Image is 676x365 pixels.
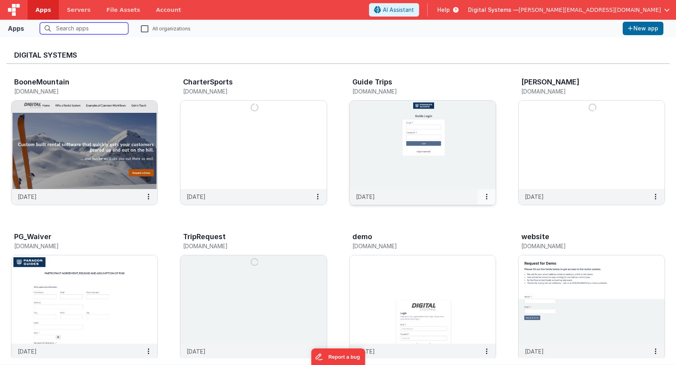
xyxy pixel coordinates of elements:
[18,347,37,356] p: [DATE]
[311,348,365,365] iframe: Marker.io feedback button
[525,193,544,201] p: [DATE]
[356,193,375,201] p: [DATE]
[519,6,661,14] span: [PERSON_NAME][EMAIL_ADDRESS][DOMAIN_NAME]
[521,233,549,241] h3: website
[383,6,414,14] span: AI Assistant
[14,88,138,94] h5: [DOMAIN_NAME]
[8,24,24,33] div: Apps
[352,243,476,249] h5: [DOMAIN_NAME]
[525,347,544,356] p: [DATE]
[352,233,372,241] h3: demo
[67,6,90,14] span: Servers
[521,78,579,86] h3: [PERSON_NAME]
[187,193,206,201] p: [DATE]
[468,6,670,14] button: Digital Systems — [PERSON_NAME][EMAIL_ADDRESS][DOMAIN_NAME]
[352,88,476,94] h5: [DOMAIN_NAME]
[183,78,233,86] h3: CharterSports
[14,233,51,241] h3: PG_Waiver
[356,347,375,356] p: [DATE]
[183,233,226,241] h3: TripRequest
[468,6,519,14] span: Digital Systems —
[40,22,128,34] input: Search apps
[521,88,645,94] h5: [DOMAIN_NAME]
[183,88,307,94] h5: [DOMAIN_NAME]
[369,3,419,17] button: AI Assistant
[14,51,662,59] h3: Digital Systems
[18,193,37,201] p: [DATE]
[437,6,450,14] span: Help
[14,78,69,86] h3: BooneMountain
[183,243,307,249] h5: [DOMAIN_NAME]
[352,78,392,86] h3: Guide Trips
[14,243,138,249] h5: [DOMAIN_NAME]
[623,22,663,35] button: New app
[187,347,206,356] p: [DATE]
[36,6,51,14] span: Apps
[141,24,191,32] label: All organizations
[521,243,645,249] h5: [DOMAIN_NAME]
[107,6,140,14] span: File Assets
